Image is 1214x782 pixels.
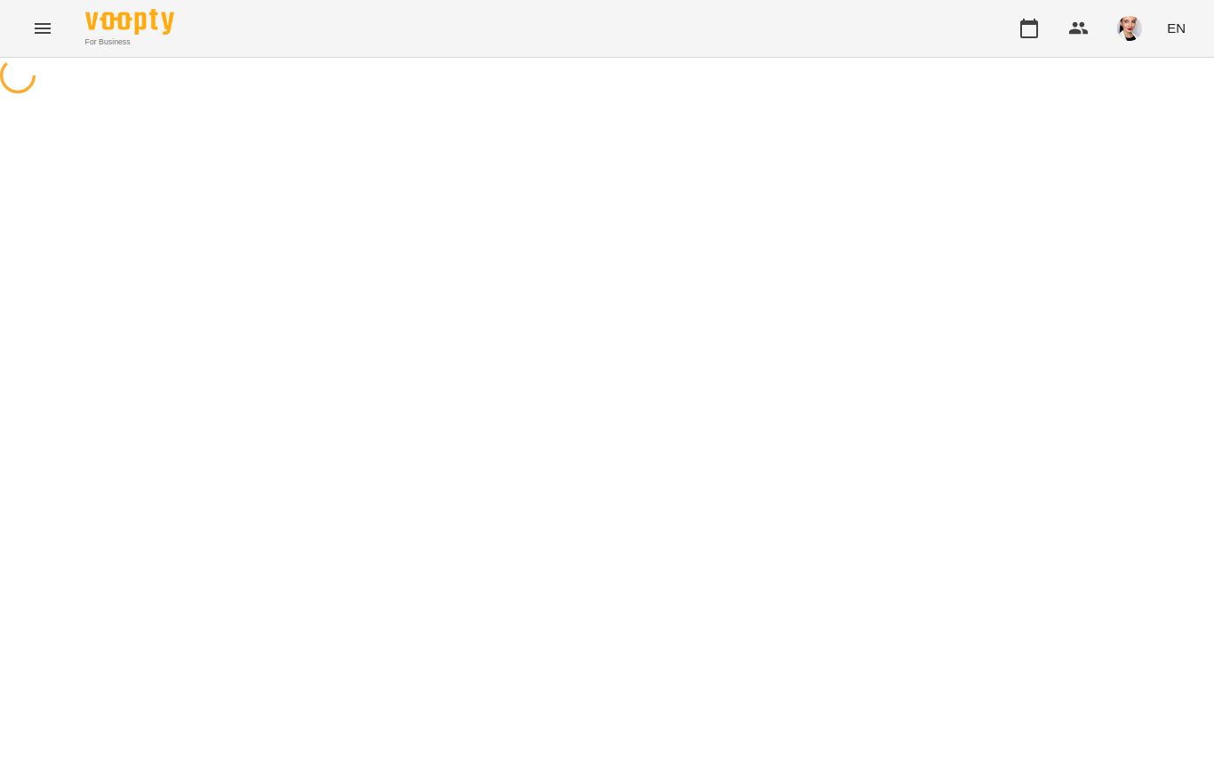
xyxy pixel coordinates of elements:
img: a7f3889b8e8428a109a73121dfefc63d.jpg [1117,16,1142,41]
button: EN [1160,12,1193,44]
img: Voopty Logo [85,9,174,35]
button: Menu [21,7,64,50]
span: For Business [85,36,174,48]
span: EN [1167,19,1186,37]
